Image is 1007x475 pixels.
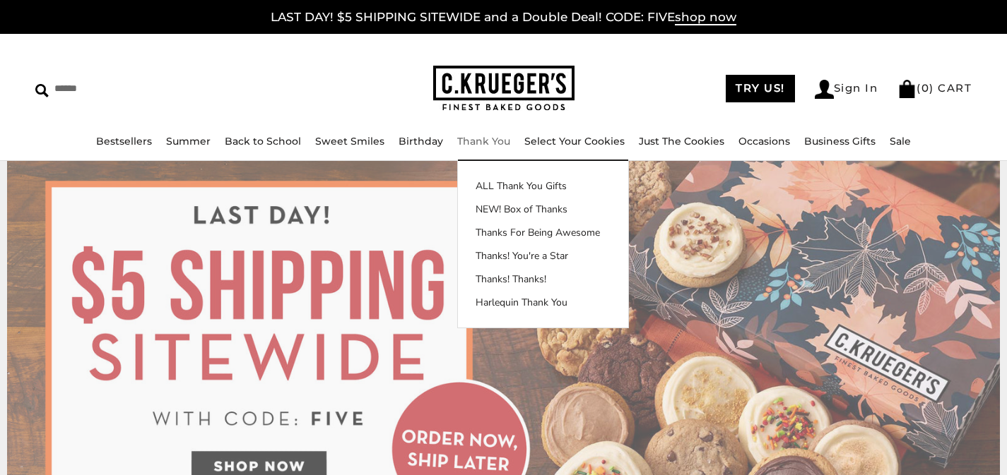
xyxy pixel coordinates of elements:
a: Business Gifts [804,135,876,148]
a: Summer [166,135,211,148]
a: Birthday [399,135,443,148]
img: Account [815,80,834,99]
a: TRY US! [726,75,795,102]
a: Thanks! Thanks! [458,272,628,287]
a: Thank You [457,135,510,148]
span: shop now [675,10,736,25]
a: Occasions [738,135,790,148]
a: Sign In [815,80,878,99]
a: Sweet Smiles [315,135,384,148]
a: Select Your Cookies [524,135,625,148]
input: Search [35,78,255,100]
a: Thanks! You're a Star [458,248,628,263]
a: Bestsellers [96,135,152,148]
img: Search [35,84,49,97]
a: NEW! Box of Thanks [458,202,628,217]
span: 0 [921,81,930,95]
a: Harlequin Thank You [458,295,628,310]
a: ALL Thank You Gifts [458,179,628,193]
a: Sale [890,135,911,148]
a: Just The Cookies [639,135,724,148]
a: Thanks For Being Awesome [458,225,628,240]
a: LAST DAY! $5 SHIPPING SITEWIDE and a Double Deal! CODE: FIVEshop now [271,10,736,25]
img: Bag [897,80,917,98]
a: Back to School [225,135,301,148]
a: (0) CART [897,81,972,95]
img: C.KRUEGER'S [433,66,575,112]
